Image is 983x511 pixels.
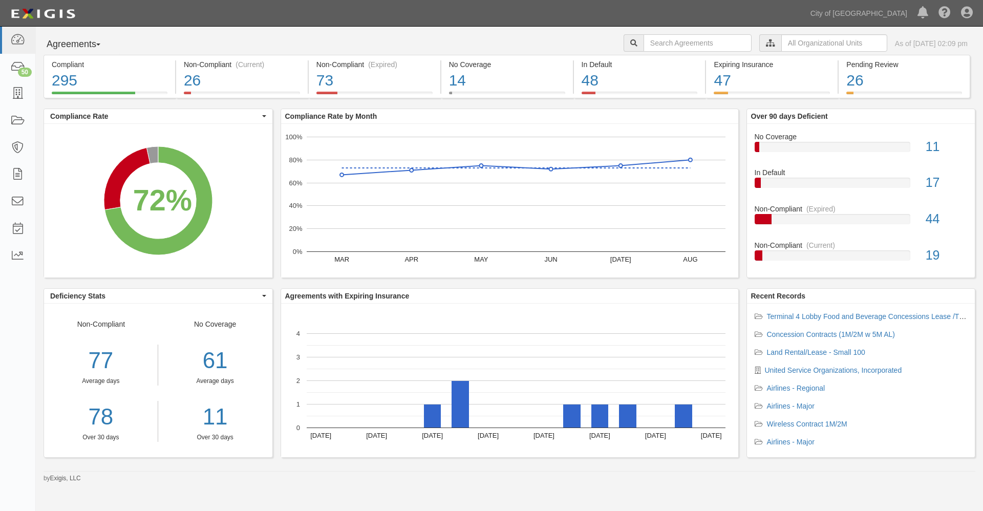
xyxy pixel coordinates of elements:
[938,7,951,19] i: Help Center - Complianz
[289,225,302,232] text: 20%
[44,92,175,100] a: Compliant295
[805,3,912,24] a: City of [GEOGRAPHIC_DATA]
[755,167,968,204] a: In Default17
[44,109,272,123] button: Compliance Rate
[751,112,828,120] b: Over 90 days Deficient
[296,377,300,385] text: 2
[44,319,158,442] div: Non-Compliant
[285,133,303,141] text: 100%
[755,240,968,269] a: Non-Compliant(Current)19
[368,59,397,70] div: (Expired)
[610,255,631,263] text: [DATE]
[18,68,32,77] div: 50
[895,38,968,49] div: As of [DATE] 02:09 pm
[166,433,265,442] div: Over 30 days
[166,377,265,386] div: Average days
[683,255,697,263] text: AUG
[714,70,830,92] div: 47
[289,156,302,164] text: 80%
[767,348,865,356] a: Land Rental/Lease - Small 100
[316,70,433,92] div: 73
[747,132,975,142] div: No Coverage
[285,112,377,120] b: Compliance Rate by Month
[533,432,554,439] text: [DATE]
[474,255,488,263] text: MAY
[44,433,158,442] div: Over 30 days
[404,255,418,263] text: APR
[44,474,81,483] small: by
[918,138,975,156] div: 11
[747,240,975,250] div: Non-Compliant
[50,291,260,301] span: Deficiency Stats
[52,70,167,92] div: 295
[366,432,387,439] text: [DATE]
[700,432,721,439] text: [DATE]
[767,384,825,392] a: Airlines - Regional
[316,59,433,70] div: Non-Compliant (Expired)
[806,240,835,250] div: (Current)
[44,34,120,55] button: Agreements
[478,432,499,439] text: [DATE]
[285,292,410,300] b: Agreements with Expiring Insurance
[52,59,167,70] div: Compliant
[706,92,838,100] a: Expiring Insurance47
[50,475,81,482] a: Exigis, LLC
[334,255,349,263] text: MAR
[289,202,302,209] text: 40%
[441,92,573,100] a: No Coverage14
[292,248,302,255] text: 0%
[755,204,968,240] a: Non-Compliant(Expired)44
[765,366,902,374] a: United Service Organizations, Incorporated
[166,345,265,377] div: 61
[582,70,698,92] div: 48
[184,59,300,70] div: Non-Compliant (Current)
[296,424,300,432] text: 0
[918,174,975,192] div: 17
[767,402,815,410] a: Airlines - Major
[767,438,815,446] a: Airlines - Major
[589,432,610,439] text: [DATE]
[184,70,300,92] div: 26
[449,59,565,70] div: No Coverage
[8,5,78,23] img: logo-5460c22ac91f19d4615b14bd174203de0afe785f0fc80cf4dbbc73dc1793850b.png
[767,420,847,428] a: Wireless Contract 1M/2M
[714,59,830,70] div: Expiring Insurance
[310,432,331,439] text: [DATE]
[747,204,975,214] div: Non-Compliant
[44,124,272,278] svg: A chart.
[846,59,962,70] div: Pending Review
[133,179,192,221] div: 72%
[289,179,302,186] text: 60%
[751,292,806,300] b: Recent Records
[645,432,666,439] text: [DATE]
[296,330,300,337] text: 4
[281,124,738,278] svg: A chart.
[44,289,272,303] button: Deficiency Stats
[236,59,264,70] div: (Current)
[449,70,565,92] div: 14
[747,167,975,178] div: In Default
[806,204,836,214] div: (Expired)
[582,59,698,70] div: In Default
[544,255,557,263] text: JUN
[918,210,975,228] div: 44
[422,432,443,439] text: [DATE]
[44,377,158,386] div: Average days
[574,92,706,100] a: In Default48
[296,400,300,408] text: 1
[166,401,265,433] a: 11
[767,330,895,338] a: Concession Contracts (1M/2M w 5M AL)
[918,246,975,265] div: 19
[846,70,962,92] div: 26
[44,401,158,433] a: 78
[644,34,752,52] input: Search Agreements
[176,92,308,100] a: Non-Compliant(Current)26
[281,304,738,457] svg: A chart.
[309,92,440,100] a: Non-Compliant(Expired)73
[50,111,260,121] span: Compliance Rate
[839,92,970,100] a: Pending Review26
[44,345,158,377] div: 77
